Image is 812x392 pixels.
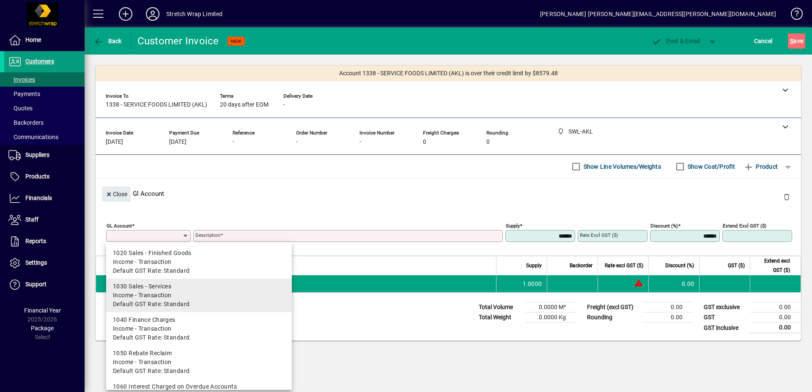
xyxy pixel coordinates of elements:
[100,190,133,197] app-page-header-button: Close
[686,162,735,171] label: Show Cost/Profit
[283,101,285,108] span: -
[776,186,797,207] button: Delete
[24,307,61,314] span: Financial Year
[4,231,85,252] a: Reports
[113,367,189,376] span: Default GST Rate: Standard
[96,178,801,209] div: Gl Account
[106,245,292,279] mat-option: 1020 Sales - Finished Goods
[113,282,285,291] div: 1030 Sales - Services
[106,101,207,108] span: 1338 - SERVICE FOODS LIMITED (AKL)
[4,130,85,144] a: Communications
[728,261,745,270] span: GST ($)
[700,302,750,313] td: GST exclusive
[475,302,525,313] td: Total Volume
[112,6,139,22] button: Add
[231,38,241,44] span: NEW
[106,312,292,345] mat-option: 1040 Finance Charges
[580,232,618,238] mat-label: Rate excl GST ($)
[8,90,40,97] span: Payments
[605,261,643,270] span: Rate excl GST ($)
[91,33,124,49] button: Back
[423,139,426,145] span: 0
[583,302,642,313] td: Freight (excl GST)
[4,101,85,115] a: Quotes
[220,101,269,108] span: 20 days after EOM
[106,139,123,145] span: [DATE]
[790,34,803,48] span: ave
[4,72,85,87] a: Invoices
[85,33,131,49] app-page-header-button: Back
[8,76,35,83] span: Invoices
[25,151,49,158] span: Suppliers
[4,115,85,130] a: Backorders
[25,238,46,244] span: Reports
[25,259,47,266] span: Settings
[113,291,172,300] span: Income - Transaction
[106,279,292,312] mat-option: 1030 Sales - Services
[4,30,85,51] a: Home
[754,34,773,48] span: Cancel
[113,300,189,309] span: Default GST Rate: Standard
[582,162,661,171] label: Show Line Volumes/Weights
[169,139,187,145] span: [DATE]
[4,87,85,101] a: Payments
[526,261,542,270] span: Supply
[4,145,85,166] a: Suppliers
[106,345,292,379] mat-option: 1050 Rebate Reclaim
[113,324,172,333] span: Income - Transaction
[105,187,127,201] span: Close
[4,274,85,295] a: Support
[525,313,576,323] td: 0.0000 Kg
[296,139,298,145] span: -
[790,38,793,44] span: S
[486,139,490,145] span: 0
[139,6,166,22] button: Profile
[540,7,776,21] div: [PERSON_NAME] [PERSON_NAME][EMAIL_ADDRESS][PERSON_NAME][DOMAIN_NAME]
[25,195,52,201] span: Financials
[750,323,801,333] td: 0.00
[583,313,642,323] td: Rounding
[723,223,766,229] mat-label: Extend excl GST ($)
[475,313,525,323] td: Total Weight
[113,349,285,358] div: 1050 Rebate Reclaim
[113,258,172,266] span: Income - Transaction
[525,302,576,313] td: 0.0000 M³
[750,313,801,323] td: 0.00
[666,38,670,44] span: P
[523,280,542,288] span: 1.0000
[506,223,520,229] mat-label: Supply
[31,325,54,332] span: Package
[700,323,750,333] td: GST inclusive
[650,223,678,229] mat-label: Discount (%)
[113,315,285,324] div: 1040 Finance Charges
[647,33,705,49] button: Post & Email
[195,232,220,238] mat-label: Description
[25,36,41,43] span: Home
[8,119,44,126] span: Backorders
[8,105,33,112] span: Quotes
[8,134,58,140] span: Communications
[785,2,801,29] a: Knowledge Base
[755,256,790,275] span: Extend excl GST ($)
[25,216,38,223] span: Staff
[113,249,285,258] div: 1020 Sales - Finished Goods
[113,358,172,367] span: Income - Transaction
[642,313,693,323] td: 0.00
[166,7,223,21] div: Stretch Wrap Limited
[25,58,54,65] span: Customers
[233,139,234,145] span: -
[788,33,805,49] button: Save
[102,186,131,202] button: Close
[93,38,122,44] span: Back
[113,382,285,391] div: 1060 Interest Charged on Overdue Accounts
[648,275,699,292] td: 0.00
[776,193,797,200] app-page-header-button: Delete
[651,38,700,44] span: ost & Email
[642,302,693,313] td: 0.00
[750,302,801,313] td: 0.00
[339,69,558,78] span: Account 1338 - SERVICE FOODS LIMITED (AKL) is over their credit limit by $8579.48
[4,209,85,230] a: Staff
[570,261,593,270] span: Backorder
[752,33,775,49] button: Cancel
[25,173,49,180] span: Products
